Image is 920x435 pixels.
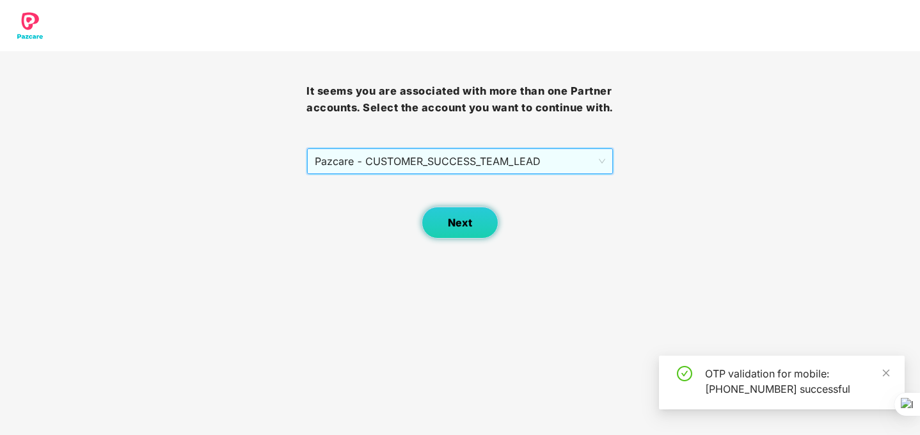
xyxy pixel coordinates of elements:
[882,368,891,377] span: close
[315,149,605,173] span: Pazcare - CUSTOMER_SUCCESS_TEAM_LEAD
[677,366,692,381] span: check-circle
[448,217,472,229] span: Next
[705,366,889,397] div: OTP validation for mobile: [PHONE_NUMBER] successful
[422,207,498,239] button: Next
[306,83,613,116] h3: It seems you are associated with more than one Partner accounts. Select the account you want to c...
